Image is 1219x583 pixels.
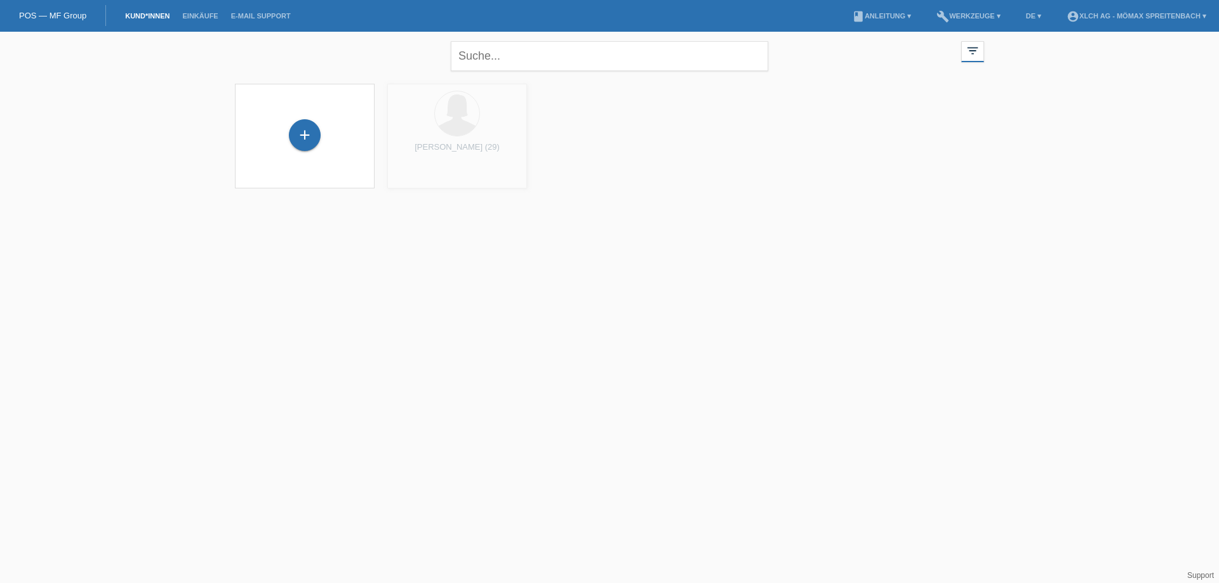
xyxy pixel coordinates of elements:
a: E-Mail Support [225,12,297,20]
i: account_circle [1067,10,1079,23]
a: DE ▾ [1020,12,1048,20]
a: POS — MF Group [19,11,86,20]
i: build [936,10,949,23]
a: Einkäufe [176,12,224,20]
a: bookAnleitung ▾ [846,12,917,20]
a: Kund*innen [119,12,176,20]
div: [PERSON_NAME] (29) [397,142,517,162]
i: filter_list [966,44,980,58]
a: buildWerkzeuge ▾ [930,12,1007,20]
a: account_circleXLCH AG - Mömax Spreitenbach ▾ [1060,12,1213,20]
i: book [852,10,865,23]
a: Support [1187,571,1214,580]
div: Kund*in hinzufügen [290,124,320,146]
input: Suche... [451,41,768,71]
